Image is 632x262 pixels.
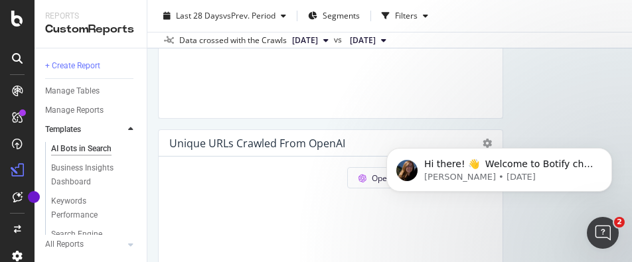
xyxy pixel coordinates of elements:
a: Keywords Performance [51,194,137,222]
div: AI Bots in Search [51,142,112,156]
a: Templates [45,123,124,137]
a: Search Engine Behavior: Logs Report [51,228,137,255]
div: Business Insights Dashboard [51,161,127,189]
div: Unique URLs Crawled from OpenAI [169,137,345,150]
span: Segments [323,10,360,21]
p: Message from Laura, sent 6d ago [58,107,229,119]
iframe: Intercom live chat [587,217,619,249]
div: All Reports [45,237,84,251]
div: Filters [395,10,418,21]
span: vs [334,34,345,46]
a: + Create Report [45,59,137,73]
div: Tooltip anchor [28,191,40,203]
div: Manage Reports [45,103,104,117]
button: [DATE] [345,33,392,48]
div: Keywords Performance [51,194,125,222]
a: AI Bots in Search [51,142,137,156]
span: 2025 Aug. 27th [292,34,318,46]
iframe: Intercom notifications message [366,64,632,213]
p: Hi there! 👋 Welcome to Botify chat support! Have a question? Reply to this message and our team w... [58,94,229,107]
a: Manage Tables [45,84,137,98]
span: 2025 Jul. 30th [350,34,376,46]
div: CustomReports [45,22,136,37]
button: Last 28 DaysvsPrev. Period [158,5,291,27]
div: Data crossed with the Crawls [179,34,287,46]
div: Reports [45,11,136,22]
div: Manage Tables [45,84,100,98]
span: vs Prev. Period [223,10,276,21]
button: [DATE] [287,33,334,48]
span: 2 [614,217,625,228]
div: + Create Report [45,59,100,73]
img: Profile image for Laura [30,96,51,117]
div: Search Engine Behavior: Logs Report [51,228,129,255]
div: message notification from Laura, 6d ago. Hi there! 👋 Welcome to Botify chat support! Have a quest... [20,84,246,127]
span: Last 28 Days [176,10,223,21]
a: All Reports [45,237,124,251]
button: Filters [376,5,434,27]
a: Business Insights Dashboard [51,161,137,189]
a: Manage Reports [45,103,137,117]
button: OpenAI [347,167,421,188]
button: Segments [303,5,365,27]
div: Templates [45,123,81,137]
